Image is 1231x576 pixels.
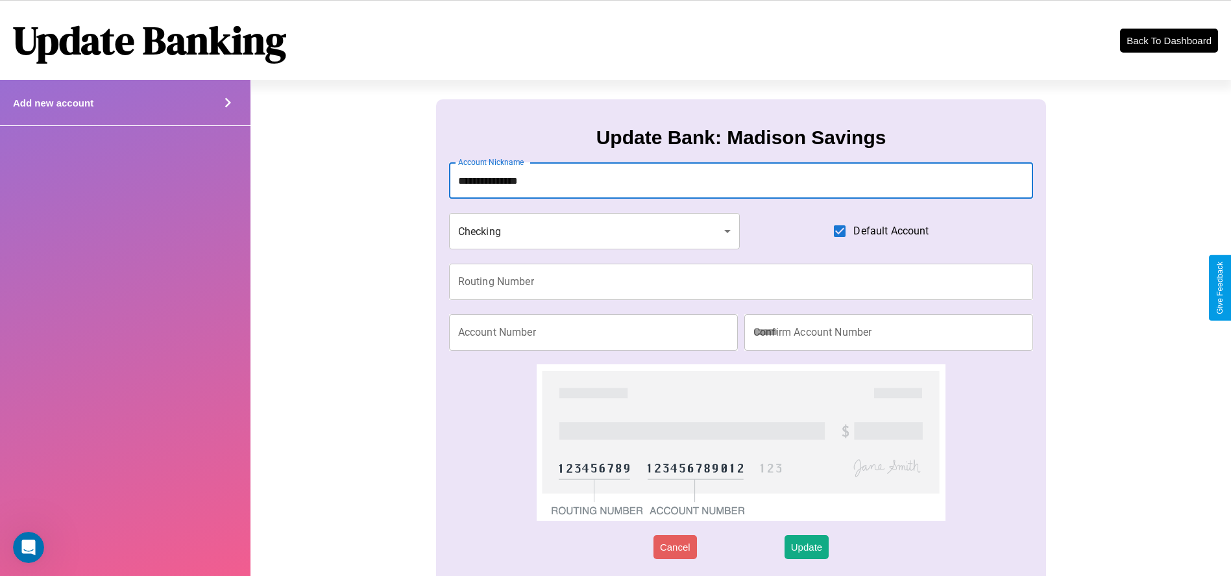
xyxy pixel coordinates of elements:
[537,364,946,521] img: check
[1215,262,1225,314] div: Give Feedback
[13,97,93,108] h4: Add new account
[458,157,524,168] label: Account Nickname
[449,213,740,249] div: Checking
[1120,29,1218,53] button: Back To Dashboard
[13,14,286,67] h1: Update Banking
[785,535,829,559] button: Update
[653,535,697,559] button: Cancel
[13,532,44,563] iframe: Intercom live chat
[596,127,886,149] h3: Update Bank: Madison Savings
[853,223,929,239] span: Default Account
